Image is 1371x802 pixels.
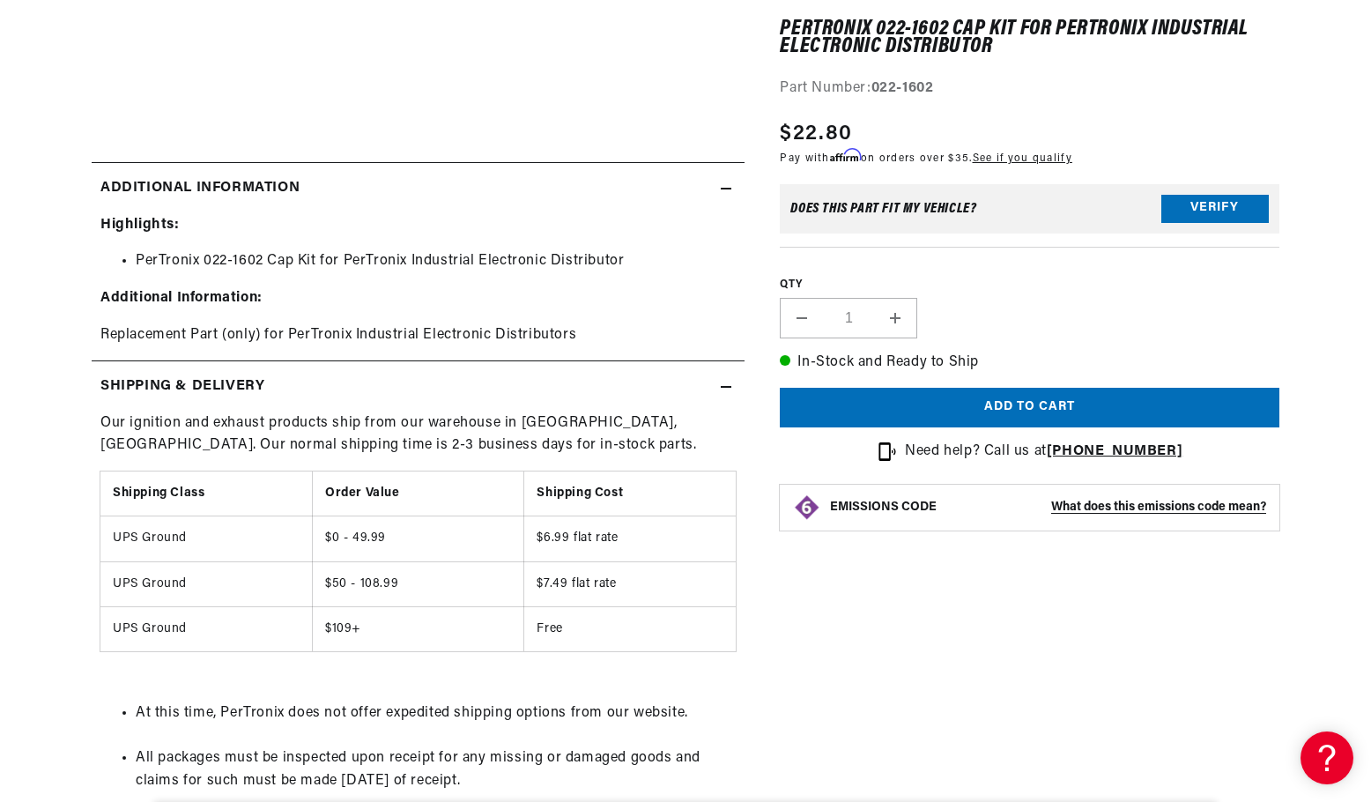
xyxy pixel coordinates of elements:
[790,202,976,216] div: Does This part fit My vehicle?
[1047,444,1182,458] a: [PHONE_NUMBER]
[780,78,1279,101] div: Part Number:
[780,352,1279,375] p: In-Stock and Ready to Ship
[780,20,1279,56] h1: PerTronix 022-1602 Cap Kit for PerTronix Industrial Electronic Distributor
[100,607,312,652] td: UPS Ground
[312,561,523,606] td: $50 - 108.99
[100,561,312,606] td: UPS Ground
[871,82,934,96] strong: 022-1602
[325,486,400,500] strong: Order Value
[524,607,736,652] td: Free
[780,150,1072,167] p: Pay with on orders over $35.
[793,494,821,522] img: Emissions code
[100,218,180,232] strong: Highlights:
[780,118,852,150] span: $22.80
[136,706,688,720] span: At this time, PerTronix does not offer expedited shipping options from our website.
[312,516,523,561] td: $0 - 49.99
[312,607,523,652] td: $109+
[136,751,700,788] span: All packages must be inspected upon receipt for any missing or damaged goods and claims for such ...
[92,163,745,214] summary: Additional information
[524,516,736,561] td: $6.99 flat rate
[537,486,623,500] strong: Shipping Cost
[830,500,1266,516] button: EMISSIONS CODEWhat does this emissions code mean?
[113,486,204,500] strong: Shipping Class
[1051,501,1266,514] strong: What does this emissions code mean?
[100,516,312,561] td: UPS Ground
[100,177,300,200] h2: Additional information
[92,361,745,412] summary: Shipping & Delivery
[100,291,263,305] strong: Additional Information:
[1161,195,1269,223] button: Verify
[136,250,736,273] li: PerTronix 022-1602 Cap Kit for PerTronix Industrial Electronic Distributor
[524,561,736,606] td: $7.49 flat rate
[780,388,1279,427] button: Add to cart
[100,416,696,453] span: Our ignition and exhaust products ship from our warehouse in [GEOGRAPHIC_DATA], [GEOGRAPHIC_DATA]...
[830,149,861,162] span: Affirm
[100,375,264,398] h2: Shipping & Delivery
[100,324,736,347] p: Replacement Part (only) for PerTronix Industrial Electronic Distributors
[830,501,937,514] strong: EMISSIONS CODE
[973,153,1072,164] a: See if you qualify - Learn more about Affirm Financing (opens in modal)
[905,441,1182,464] p: Need help? Call us at
[780,278,1279,293] label: QTY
